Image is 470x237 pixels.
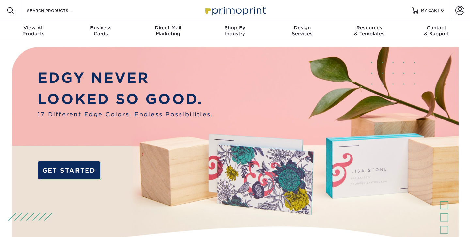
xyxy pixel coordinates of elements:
div: Cards [67,25,134,37]
div: & Support [403,25,470,37]
a: Resources& Templates [336,21,403,42]
a: Direct MailMarketing [134,21,201,42]
div: Services [269,25,336,37]
div: & Templates [336,25,403,37]
span: 17 Different Edge Colors. Endless Possibilities. [38,110,213,119]
span: Business [67,25,134,31]
span: Direct Mail [134,25,201,31]
span: Contact [403,25,470,31]
span: 0 [441,8,444,13]
div: Industry [201,25,269,37]
div: Marketing [134,25,201,37]
span: MY CART [421,8,440,13]
span: Shop By [201,25,269,31]
a: Shop ByIndustry [201,21,269,42]
img: Primoprint [202,3,268,17]
a: DesignServices [269,21,336,42]
span: Resources [336,25,403,31]
p: LOOKED SO GOOD. [38,89,213,110]
span: Design [269,25,336,31]
a: BusinessCards [67,21,134,42]
input: SEARCH PRODUCTS..... [26,7,90,14]
p: EDGY NEVER [38,67,213,89]
a: GET STARTED [38,161,100,180]
a: Contact& Support [403,21,470,42]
